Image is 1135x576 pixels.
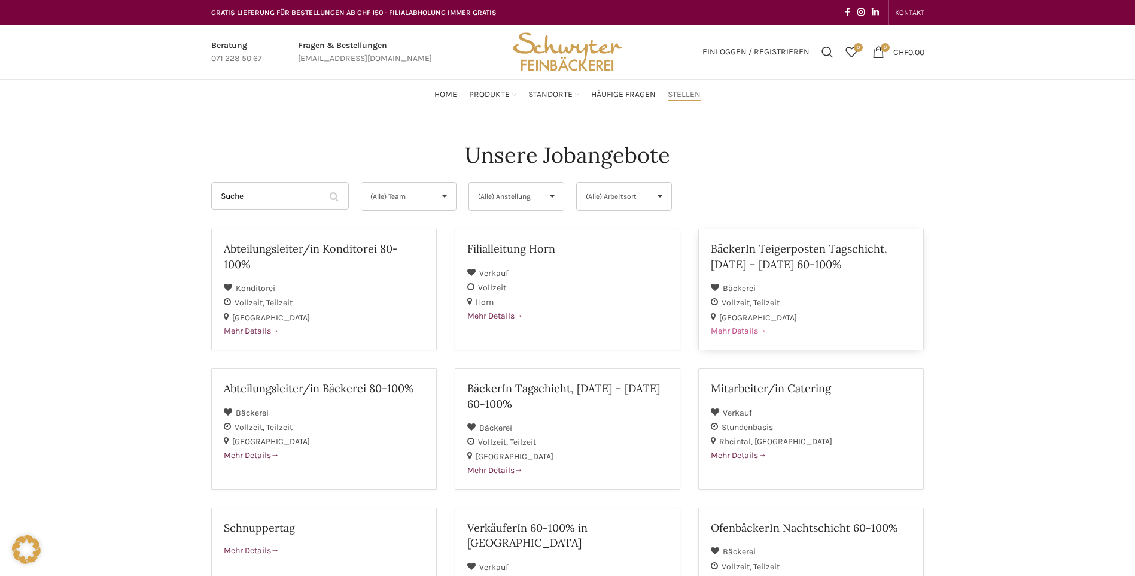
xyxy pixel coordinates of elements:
span: 0 [854,43,863,52]
span: Vollzeit [478,283,506,293]
span: Bäckerei [236,408,269,418]
h2: Mitarbeiter/in Catering [711,381,911,396]
h2: VerkäuferIn 60-100% in [GEOGRAPHIC_DATA] [467,520,668,550]
span: [GEOGRAPHIC_DATA] [719,313,797,323]
div: Secondary navigation [889,1,930,25]
span: Rheintal [719,436,754,447]
span: Einloggen / Registrieren [702,48,810,56]
a: 0 CHF0.00 [866,40,930,64]
span: ▾ [541,183,564,210]
a: Instagram social link [854,4,868,21]
span: Vollzeit [722,298,753,308]
a: Standorte [528,83,579,107]
span: Horn [476,297,494,307]
span: Mehr Details [224,545,279,556]
span: Home [434,89,457,101]
a: Abteilungsleiter/in Konditorei 80-100% Konditorei Vollzeit Teilzeit [GEOGRAPHIC_DATA] Mehr Details [211,229,437,350]
a: Häufige Fragen [591,83,656,107]
span: 0 [881,43,890,52]
span: Mehr Details [711,450,766,460]
h2: Filialleitung Horn [467,241,668,256]
a: Linkedin social link [868,4,883,21]
span: GRATIS LIEFERUNG FÜR BESTELLUNGEN AB CHF 150 - FILIALABHOLUNG IMMER GRATIS [211,8,497,17]
span: (Alle) Arbeitsort [586,183,643,210]
span: ▾ [649,183,671,210]
span: Vollzeit [235,422,266,432]
a: KONTAKT [895,1,924,25]
h2: Schnuppertag [224,520,424,535]
span: Verkauf [479,268,509,278]
span: Teilzeit [510,437,536,447]
span: Teilzeit [266,422,293,432]
h2: BäckerIn Tagschicht, [DATE] – [DATE] 60-100% [467,381,668,411]
h4: Unsere Jobangebote [465,140,670,170]
span: (Alle) Anstellung [478,183,535,210]
a: Einloggen / Registrieren [696,40,816,64]
a: Produkte [469,83,516,107]
input: Suche [211,182,349,210]
div: Main navigation [205,83,930,107]
span: Vollzeit [722,562,753,572]
span: Standorte [528,89,573,101]
span: Teilzeit [266,298,293,308]
span: Vollzeit [235,298,266,308]
span: Mehr Details [711,326,766,336]
span: Bäckerei [723,283,756,293]
span: Häufige Fragen [591,89,656,101]
span: (Alle) Team [370,183,427,210]
span: Konditorei [236,283,275,293]
span: KONTAKT [895,8,924,17]
span: Teilzeit [753,298,780,308]
span: Vollzeit [478,437,510,447]
a: Infobox link [298,39,432,66]
a: Mitarbeiter/in Catering Verkauf Stundenbasis Rheintal [GEOGRAPHIC_DATA] Mehr Details [698,368,924,490]
span: Mehr Details [224,450,279,460]
span: [GEOGRAPHIC_DATA] [476,451,553,462]
span: Mehr Details [224,326,279,336]
a: Facebook social link [841,4,854,21]
span: [GEOGRAPHIC_DATA] [232,436,310,447]
span: CHF [893,47,908,57]
span: Mehr Details [467,311,523,321]
h2: OfenbäckerIn Nachtschicht 60-100% [711,520,911,535]
a: Stellen [668,83,701,107]
a: BäckerIn Teigerposten Tagschicht, [DATE] – [DATE] 60-100% Bäckerei Vollzeit Teilzeit [GEOGRAPHIC_... [698,229,924,350]
span: Teilzeit [753,562,780,572]
span: [GEOGRAPHIC_DATA] [754,436,832,447]
span: Verkauf [723,408,752,418]
span: Mehr Details [467,465,523,475]
bdi: 0.00 [893,47,924,57]
span: [GEOGRAPHIC_DATA] [232,313,310,323]
h2: Abteilungsleiter/in Konditorei 80-100% [224,241,424,271]
a: Filialleitung Horn Verkauf Vollzeit Horn Mehr Details [455,229,680,350]
span: Verkauf [479,562,509,572]
span: ▾ [433,183,456,210]
a: Home [434,83,457,107]
a: Site logo [509,46,626,56]
span: Stundenbasis [722,422,773,432]
h2: BäckerIn Teigerposten Tagschicht, [DATE] – [DATE] 60-100% [711,241,911,271]
span: Stellen [668,89,701,101]
img: Bäckerei Schwyter [509,25,626,79]
a: Suchen [816,40,839,64]
a: Abteilungsleiter/in Bäckerei 80-100% Bäckerei Vollzeit Teilzeit [GEOGRAPHIC_DATA] Mehr Details [211,368,437,490]
span: Bäckerei [723,547,756,557]
a: 0 [839,40,863,64]
a: BäckerIn Tagschicht, [DATE] – [DATE] 60-100% Bäckerei Vollzeit Teilzeit [GEOGRAPHIC_DATA] Mehr De... [455,368,680,490]
span: Bäckerei [479,423,512,433]
div: Meine Wunschliste [839,40,863,64]
a: Infobox link [211,39,262,66]
span: Produkte [469,89,510,101]
h2: Abteilungsleiter/in Bäckerei 80-100% [224,381,424,396]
